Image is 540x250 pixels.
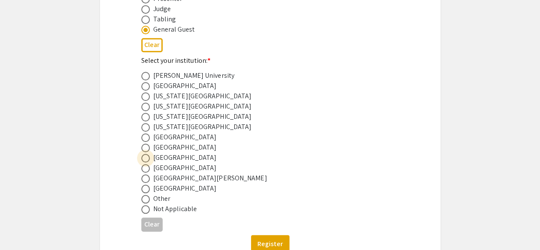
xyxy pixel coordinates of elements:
div: [GEOGRAPHIC_DATA] [153,132,217,142]
div: [PERSON_NAME] University [153,71,234,81]
div: Other [153,194,171,204]
div: Not Applicable [153,204,197,214]
div: General Guest [153,24,195,35]
div: [GEOGRAPHIC_DATA] [153,183,217,194]
div: [US_STATE][GEOGRAPHIC_DATA] [153,101,252,112]
div: [GEOGRAPHIC_DATA][PERSON_NAME] [153,173,267,183]
div: Tabling [153,14,176,24]
iframe: Chat [6,212,36,244]
div: [GEOGRAPHIC_DATA] [153,81,217,91]
div: [GEOGRAPHIC_DATA] [153,163,217,173]
div: [US_STATE][GEOGRAPHIC_DATA] [153,91,252,101]
div: [GEOGRAPHIC_DATA] [153,142,217,153]
div: Judge [153,4,171,14]
div: [US_STATE][GEOGRAPHIC_DATA] [153,122,252,132]
div: [US_STATE][GEOGRAPHIC_DATA] [153,112,252,122]
button: Clear [141,38,163,52]
mat-label: Select your institution: [141,56,211,65]
div: [GEOGRAPHIC_DATA] [153,153,217,163]
button: Clear [141,218,163,232]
